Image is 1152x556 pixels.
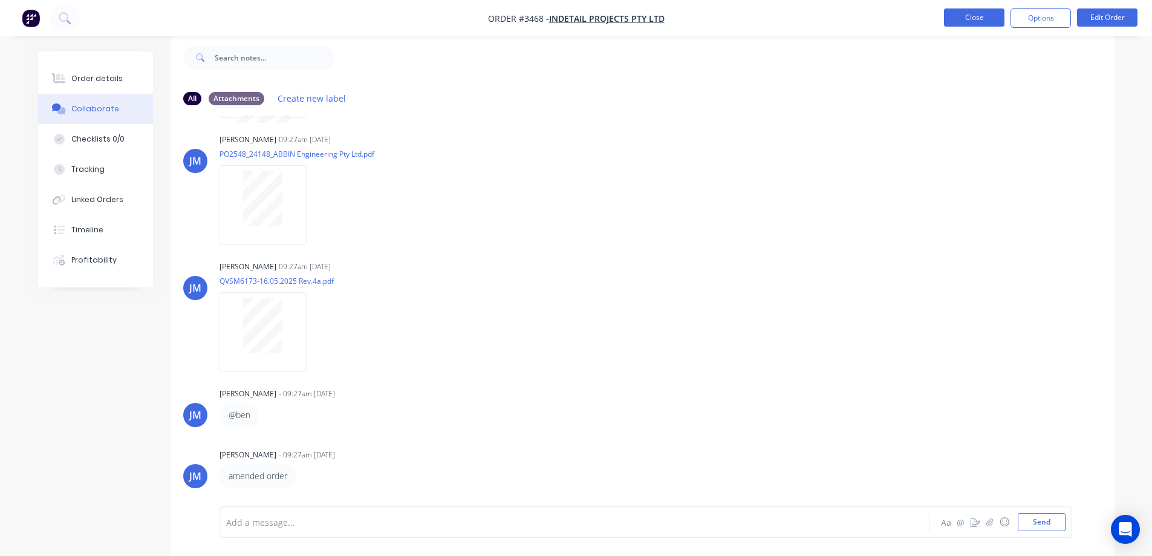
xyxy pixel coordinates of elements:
[944,8,1004,27] button: Close
[279,261,331,272] div: 09:27am [DATE]
[38,215,153,245] button: Timeline
[229,470,287,482] p: amended order
[488,13,549,24] span: Order #3468 -
[939,515,954,529] button: Aa
[71,134,125,145] div: Checklists 0/0
[220,149,374,159] p: PO2548_24148_ABBIN Engineering Pty Ltd.pdf
[279,134,331,145] div: 09:27am [DATE]
[1010,8,1071,28] button: Options
[71,103,119,114] div: Collaborate
[279,388,335,399] div: - 09:27am [DATE]
[71,255,117,266] div: Profitability
[38,154,153,185] button: Tracking
[279,450,335,460] div: - 09:27am [DATE]
[71,194,123,205] div: Linked Orders
[220,134,276,145] div: [PERSON_NAME]
[1077,8,1137,27] button: Edit Order
[220,276,334,286] p: QVSM6173-16.05.2025 Rev.4a.pdf
[220,261,276,272] div: [PERSON_NAME]
[954,515,968,529] button: @
[71,73,123,84] div: Order details
[209,92,264,105] div: Attachments
[220,388,276,399] div: [PERSON_NAME]
[189,154,201,168] div: JM
[220,450,276,460] div: [PERSON_NAME]
[549,13,665,24] a: Indetail Projects Pty Ltd
[71,224,103,235] div: Timeline
[22,9,40,27] img: Factory
[189,408,201,422] div: JM
[215,45,334,70] input: Search notes...
[1018,513,1066,531] button: Send
[38,245,153,275] button: Profitability
[189,281,201,295] div: JM
[183,92,201,105] div: All
[997,515,1012,529] button: ☺
[272,90,353,106] button: Create new label
[71,164,105,175] div: Tracking
[189,469,201,483] div: JM
[1111,515,1140,544] div: Open Intercom Messenger
[38,124,153,154] button: Checklists 0/0
[38,94,153,124] button: Collaborate
[38,185,153,215] button: Linked Orders
[229,409,250,421] p: @ben
[38,64,153,94] button: Order details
